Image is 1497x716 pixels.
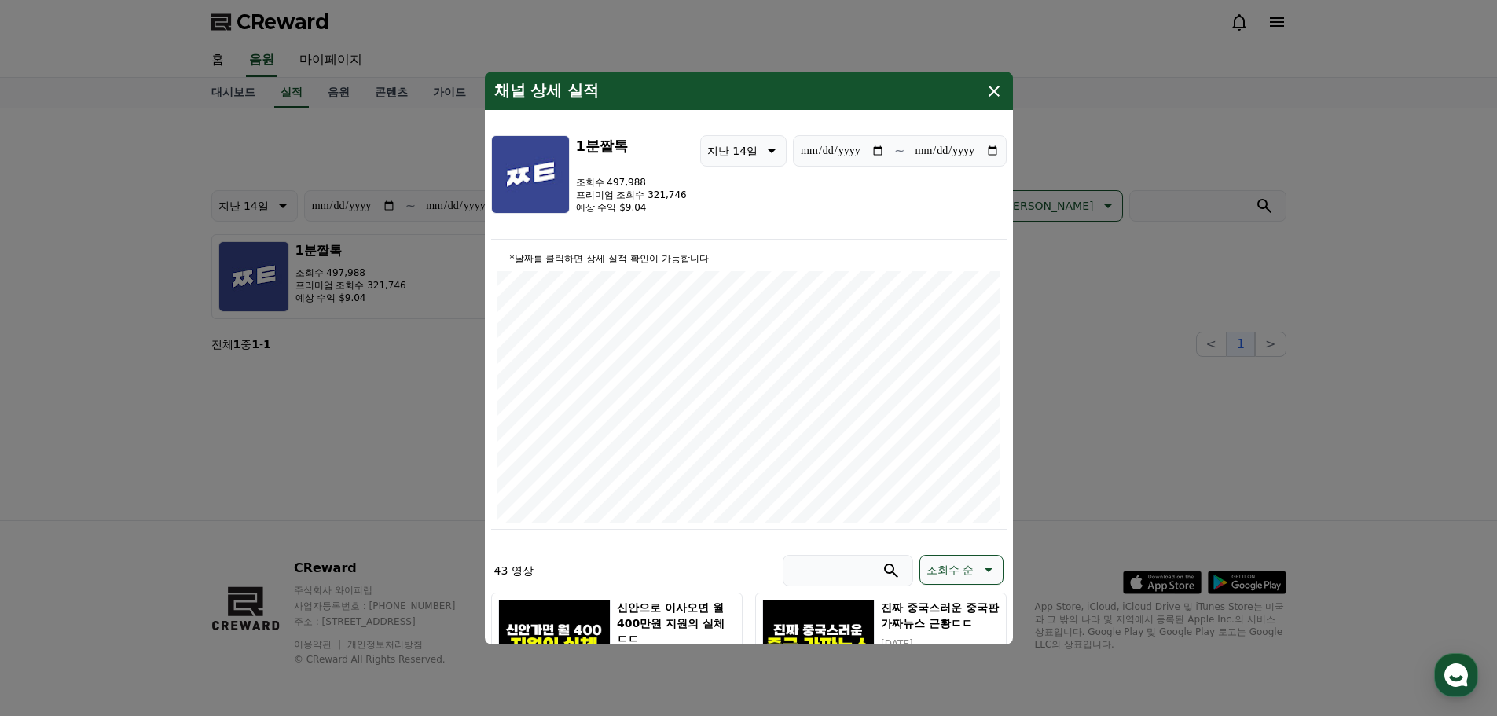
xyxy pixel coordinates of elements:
span: 설정 [243,522,262,534]
p: 43 영상 [494,562,534,578]
a: 대화 [104,498,203,538]
button: 지난 14일 [700,134,787,166]
p: 프리미엄 조회수 321,746 [576,188,687,200]
p: [DATE] [881,637,999,649]
h4: 채널 상세 실적 [494,81,600,100]
p: 조회수 순 [926,558,974,580]
span: 대화 [144,523,163,535]
div: modal [485,72,1013,644]
p: *날짜를 클릭하면 상세 실적 확인이 가능합니다 [497,252,1000,264]
h5: 진짜 중국스러운 중국판 가짜뉴스 근황ㄷㄷ [881,599,999,630]
p: 예상 수익 $9.04 [576,200,687,213]
p: 조회수 497,988 [576,175,687,188]
a: 홈 [5,498,104,538]
p: ~ [894,141,904,160]
img: 1분짤톡 [491,134,570,213]
button: 조회수 순 [919,554,1003,584]
h5: 신안으로 이사오면 월 400만원 지원의 실체ㄷㄷ [617,599,735,646]
p: 지난 14일 [707,139,758,161]
span: 홈 [50,522,59,534]
a: 설정 [203,498,302,538]
h3: 1분짤톡 [576,134,687,156]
